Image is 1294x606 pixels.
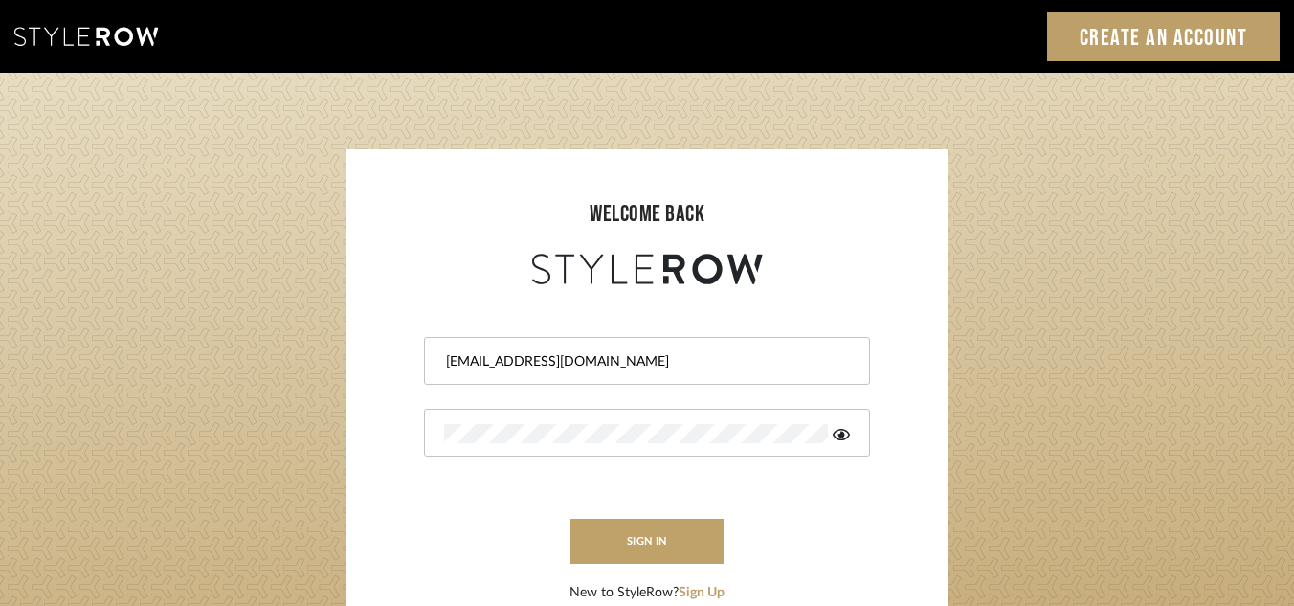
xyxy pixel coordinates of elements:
button: sign in [570,519,724,564]
div: welcome back [365,197,929,232]
div: New to StyleRow? [569,583,725,603]
button: Sign Up [679,583,725,603]
input: Email Address [444,352,845,371]
a: Create an Account [1047,12,1281,61]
